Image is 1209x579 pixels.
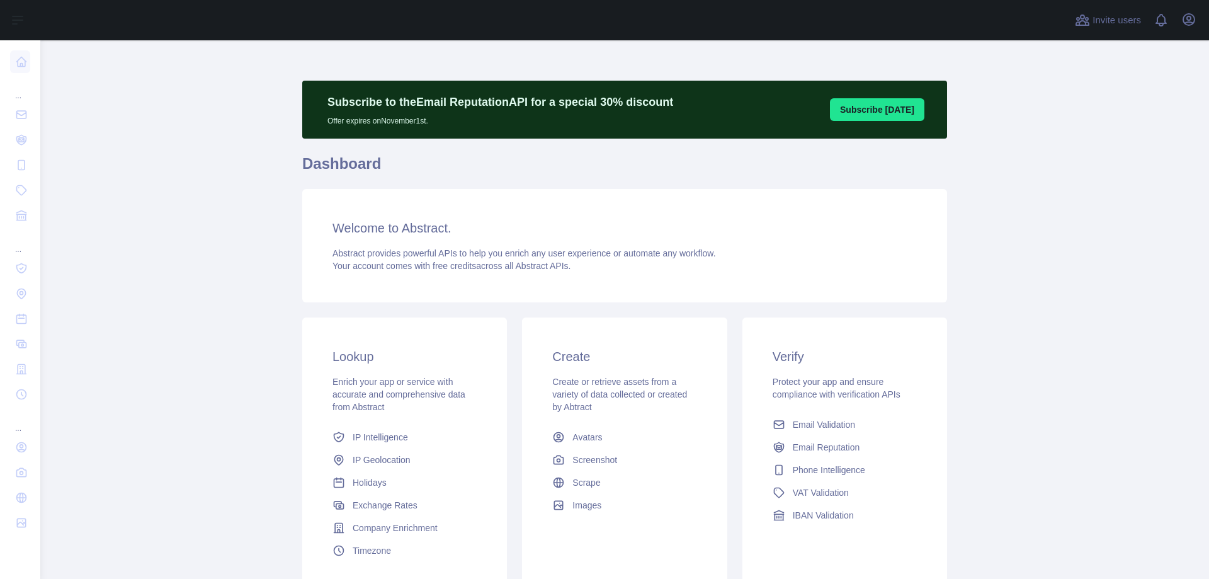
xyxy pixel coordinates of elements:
[547,426,701,449] a: Avatars
[552,348,696,365] h3: Create
[830,98,924,121] button: Subscribe [DATE]
[552,377,687,412] span: Create or retrieve assets from a variety of data collected or created by Abtract
[773,377,900,399] span: Protect your app and ensure compliance with verification APIs
[572,499,601,512] span: Images
[332,261,570,271] span: Your account comes with across all Abstract APIs.
[433,261,476,271] span: free credits
[10,408,30,433] div: ...
[547,449,701,471] a: Screenshot
[327,494,482,517] a: Exchange Rates
[353,476,387,489] span: Holidays
[1072,10,1144,30] button: Invite users
[327,471,482,494] a: Holidays
[332,377,465,412] span: Enrich your app or service with accurate and comprehensive data from Abstract
[327,426,482,449] a: IP Intelligence
[302,154,947,184] h1: Dashboard
[768,504,922,527] a: IBAN Validation
[10,229,30,255] div: ...
[327,111,673,126] p: Offer expires on November 1st.
[353,431,408,444] span: IP Intelligence
[327,539,482,562] a: Timezone
[10,76,30,101] div: ...
[793,464,865,476] span: Phone Intelligence
[327,93,673,111] p: Subscribe to the Email Reputation API for a special 30 % discount
[793,486,849,499] span: VAT Validation
[768,413,922,436] a: Email Validation
[353,544,391,557] span: Timezone
[547,471,701,494] a: Scrape
[793,418,855,431] span: Email Validation
[353,454,411,466] span: IP Geolocation
[547,494,701,517] a: Images
[793,441,860,454] span: Email Reputation
[768,481,922,504] a: VAT Validation
[327,449,482,471] a: IP Geolocation
[768,436,922,459] a: Email Reputation
[1093,13,1141,28] span: Invite users
[572,454,617,466] span: Screenshot
[572,476,600,489] span: Scrape
[332,248,716,258] span: Abstract provides powerful APIs to help you enrich any user experience or automate any workflow.
[572,431,602,444] span: Avatars
[353,522,438,534] span: Company Enrichment
[768,459,922,481] a: Phone Intelligence
[332,348,477,365] h3: Lookup
[353,499,417,512] span: Exchange Rates
[327,517,482,539] a: Company Enrichment
[773,348,917,365] h3: Verify
[793,509,854,522] span: IBAN Validation
[332,219,917,237] h3: Welcome to Abstract.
